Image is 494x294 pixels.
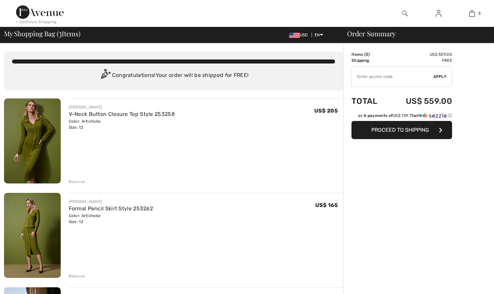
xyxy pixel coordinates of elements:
[69,104,175,110] div: [PERSON_NAME]
[430,9,447,18] a: Sign In
[69,273,85,279] div: Remove
[314,108,338,114] span: US$ 205
[289,33,311,37] span: USD
[59,29,62,37] span: 3
[12,69,335,82] div: Congratulations! Your order will be shipped for FREE!
[455,9,488,17] a: 3
[433,74,447,80] span: Apply
[69,111,175,117] a: V-Neck Button Closure Top Style 253258
[351,113,452,121] div: or 4 payments ofUS$ 139.75withSezzle Click to learn more about Sezzle
[351,90,388,113] td: Total
[423,113,447,119] img: Sezzle
[358,113,452,119] div: or 4 payments of with
[469,9,475,17] img: My Bag
[351,51,388,57] td: Items ( )
[393,113,414,118] span: US$ 139.75
[69,199,153,205] div: [PERSON_NAME]
[99,69,112,82] img: Congratulation2.svg
[402,9,408,17] img: search the website
[69,179,85,185] div: Remove
[436,9,441,17] img: My Info
[289,33,300,38] img: US Dollar
[388,90,452,113] td: US$ 559.00
[16,5,64,19] img: 1ère Avenue
[4,98,61,183] img: V-Neck Button Closure Top Style 253258
[69,205,153,212] a: Formal Pencil Skirt Style 253262
[69,118,175,130] div: Color: Artichoke Size: 12
[351,121,452,139] button: Proceed to Shipping
[315,33,323,37] span: EN
[16,19,57,25] div: < Continue Shopping
[388,57,452,64] td: Free
[478,10,481,16] span: 3
[352,67,433,87] input: Promo code
[366,52,368,57] span: 3
[4,30,80,37] span: My Shopping Bag ( Items)
[69,213,153,225] div: Color: Artichoke Size: 12
[4,193,61,278] img: Formal Pencil Skirt Style 253262
[388,51,452,57] td: US$ 559.00
[339,30,490,37] div: Order Summary
[315,202,338,208] span: US$ 165
[371,127,429,133] span: Proceed to Shipping
[351,57,388,64] td: Shipping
